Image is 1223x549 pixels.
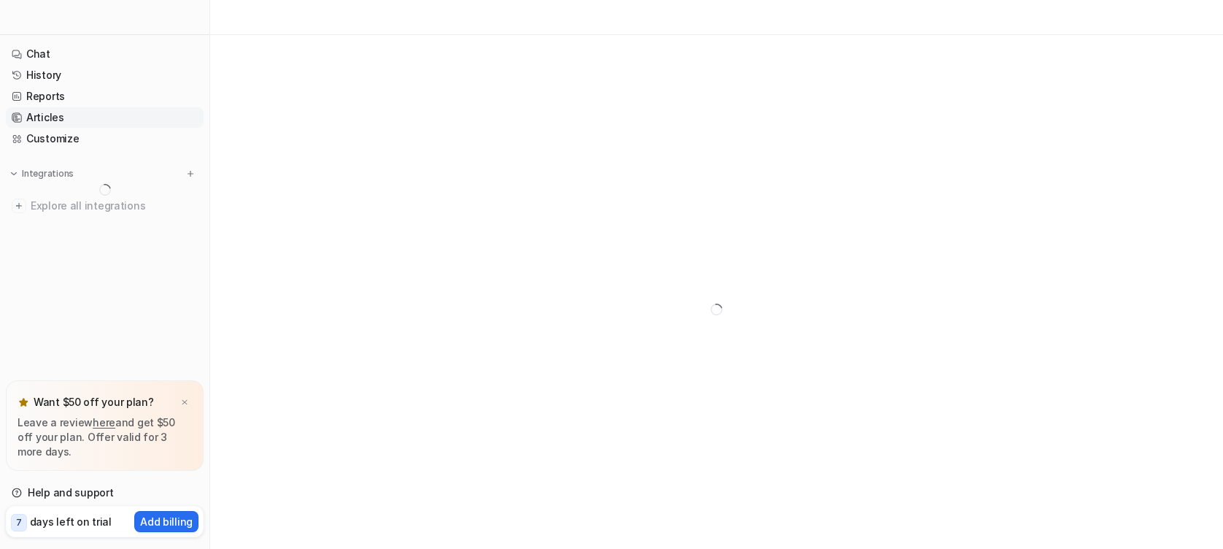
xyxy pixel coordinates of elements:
[6,166,78,181] button: Integrations
[134,511,198,532] button: Add billing
[6,196,204,216] a: Explore all integrations
[6,44,204,64] a: Chat
[9,169,19,179] img: expand menu
[31,194,198,218] span: Explore all integrations
[6,483,204,503] a: Help and support
[93,416,115,429] a: here
[18,396,29,408] img: star
[185,169,196,179] img: menu_add.svg
[12,199,26,213] img: explore all integrations
[6,65,204,85] a: History
[6,128,204,149] a: Customize
[6,107,204,128] a: Articles
[34,395,154,410] p: Want $50 off your plan?
[18,415,192,459] p: Leave a review and get $50 off your plan. Offer valid for 3 more days.
[16,516,22,529] p: 7
[180,398,189,407] img: x
[22,168,74,180] p: Integrations
[6,86,204,107] a: Reports
[30,514,112,529] p: days left on trial
[140,514,193,529] p: Add billing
